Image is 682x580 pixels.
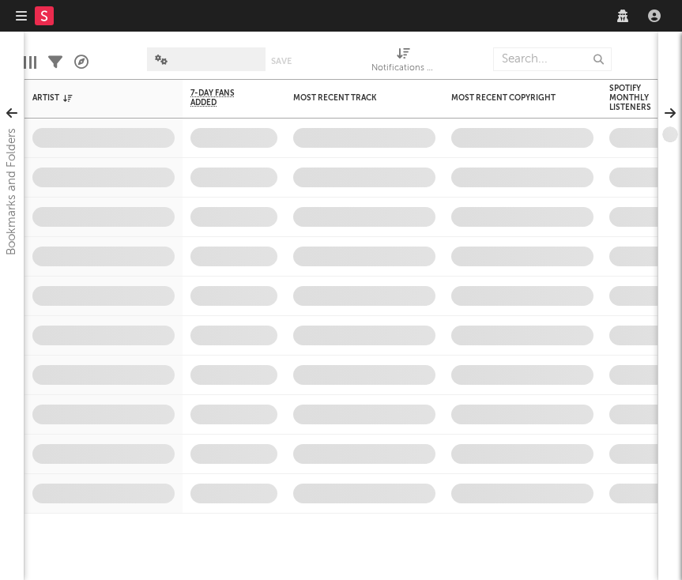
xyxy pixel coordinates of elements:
[609,84,665,112] div: Spotify Monthly Listeners
[2,128,21,255] div: Bookmarks and Folders
[371,59,435,78] div: Notifications (Artist)
[451,93,570,103] div: Most Recent Copyright
[271,57,292,66] button: Save
[371,40,435,85] div: Notifications (Artist)
[74,40,89,85] div: A&R Pipeline
[32,93,151,103] div: Artist
[493,47,612,71] input: Search...
[24,40,36,85] div: Edit Columns
[190,89,254,107] span: 7-Day Fans Added
[48,40,62,85] div: Filters
[293,93,412,103] div: Most Recent Track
